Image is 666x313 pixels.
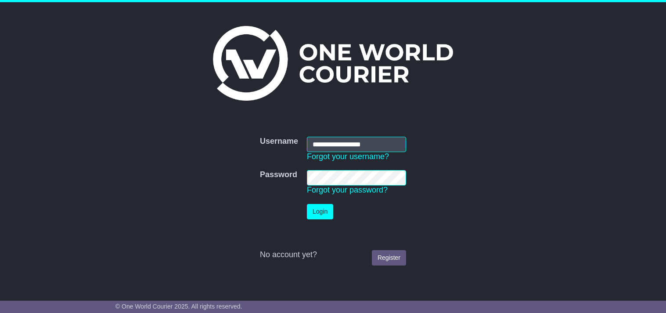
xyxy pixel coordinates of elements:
[260,170,297,180] label: Password
[213,26,453,101] img: One World
[115,303,242,310] span: © One World Courier 2025. All rights reserved.
[260,250,406,260] div: No account yet?
[372,250,406,266] a: Register
[307,204,333,219] button: Login
[260,137,298,146] label: Username
[307,152,389,161] a: Forgot your username?
[307,186,388,194] a: Forgot your password?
